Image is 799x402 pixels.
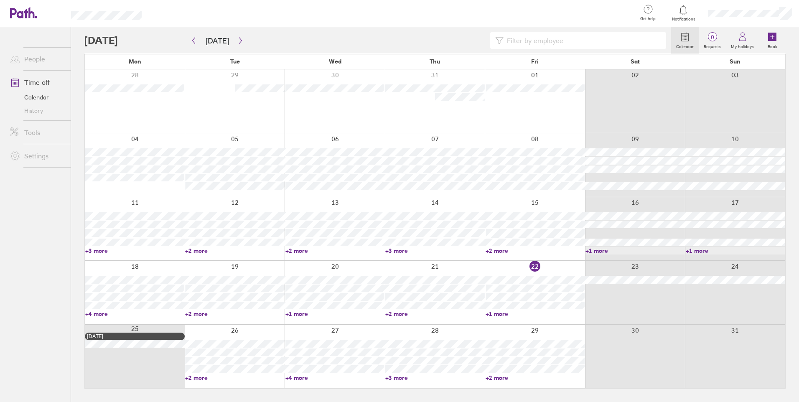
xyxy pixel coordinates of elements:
[85,247,184,254] a: +3 more
[631,58,640,65] span: Sat
[759,27,786,54] a: Book
[726,27,759,54] a: My holidays
[285,374,384,382] a: +4 more
[486,310,585,318] a: +1 more
[486,247,585,254] a: +2 more
[699,27,726,54] a: 0Requests
[185,374,284,382] a: +2 more
[699,42,726,49] label: Requests
[763,42,782,49] label: Book
[3,91,71,104] a: Calendar
[671,42,699,49] label: Calendar
[3,148,71,164] a: Settings
[230,58,240,65] span: Tue
[185,310,284,318] a: +2 more
[385,374,484,382] a: +3 more
[3,74,71,91] a: Time off
[3,51,71,67] a: People
[385,247,484,254] a: +3 more
[285,310,384,318] a: +1 more
[430,58,440,65] span: Thu
[3,104,71,117] a: History
[686,247,785,254] a: +1 more
[85,310,184,318] a: +4 more
[129,58,141,65] span: Mon
[634,16,662,21] span: Get help
[385,310,484,318] a: +2 more
[585,247,684,254] a: +1 more
[329,58,341,65] span: Wed
[726,42,759,49] label: My holidays
[87,333,183,339] div: [DATE]
[285,247,384,254] a: +2 more
[670,4,697,22] a: Notifications
[730,58,740,65] span: Sun
[671,27,699,54] a: Calendar
[3,124,71,141] a: Tools
[531,58,539,65] span: Fri
[486,374,585,382] a: +2 more
[699,34,726,41] span: 0
[670,17,697,22] span: Notifications
[185,247,284,254] a: +2 more
[504,33,661,48] input: Filter by employee
[199,34,236,48] button: [DATE]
